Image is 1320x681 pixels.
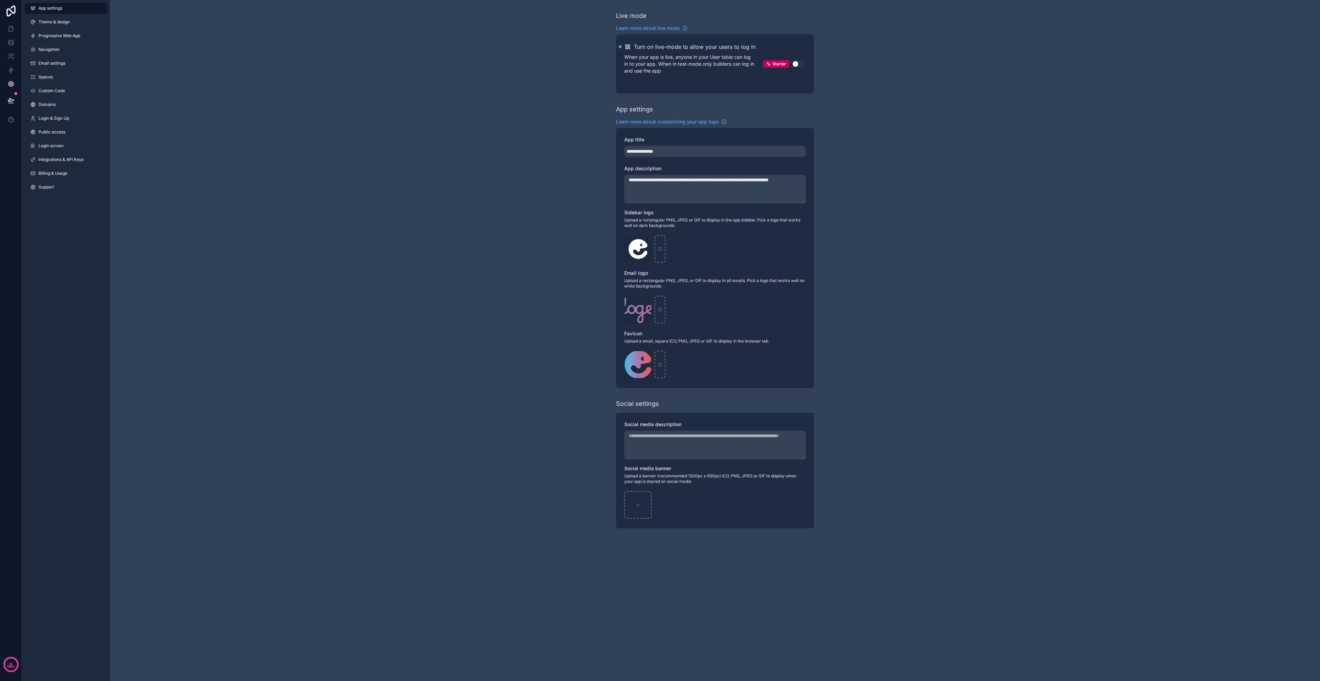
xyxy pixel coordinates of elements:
[38,47,59,52] span: Navigation
[616,105,653,114] div: App settings
[624,465,671,471] span: Social media banner
[616,118,727,125] a: Learn more about customizing your app logo
[38,74,53,80] span: Spaces
[38,33,80,39] span: Progressive Web App
[38,171,67,176] span: Billing & Usage
[38,157,84,162] span: Integrations & API Keys
[25,140,107,151] a: Login screen
[624,165,661,171] span: App description
[616,118,718,125] span: Learn more about customizing your app logo
[38,19,70,25] span: Theme & design
[25,17,107,28] a: Theme & design
[38,6,62,11] span: App settings
[25,72,107,83] a: Spaces
[38,129,65,135] span: Public access
[616,25,688,32] a: Learn more about live mode
[25,85,107,96] a: Custom Code
[25,30,107,41] a: Progressive Web App
[624,270,648,276] span: Email logo
[7,664,15,669] p: days
[624,421,681,427] span: Social media description
[624,331,642,336] span: Favicon
[772,61,786,67] span: Starter
[634,43,756,51] h2: Turn on live-mode to allow your users to log in
[25,127,107,138] a: Public access
[25,168,107,179] a: Billing & Usage
[25,113,107,124] a: Login & Sign Up
[25,99,107,110] a: Domains
[9,661,12,668] p: 9
[624,473,806,484] span: Upload a banner (recommended 1200px x 630px) ICO, PNG, JPEG or GIF to display when your app is sh...
[624,338,806,344] span: Upload a small, square ICO, PNG, JPEG or GIF to display in the browser tab
[25,154,107,165] a: Integrations & API Keys
[624,217,806,228] span: Upload a rectangular PNG, JPEG or GIF to display in the app sidebar. Pick a logo that works well ...
[38,88,65,94] span: Custom Code
[25,3,107,14] a: App settings
[616,11,647,21] div: Live mode
[624,137,644,142] span: App title
[624,278,806,289] span: Upload a rectangular PNG, JPEG, or GIF to display in all emails. Pick a logo that works well on w...
[616,25,680,32] span: Learn more about live mode
[38,61,65,66] span: Email settings
[624,54,763,74] p: When your app is live, anyone in your User table can log in to your app. When in test-mode only b...
[38,143,64,149] span: Login screen
[38,102,56,107] span: Domains
[25,44,107,55] a: Navigation
[616,399,659,409] div: Social settings
[25,182,107,193] a: Support
[624,209,653,215] span: Sidebar logo
[38,116,69,121] span: Login & Sign Up
[25,58,107,69] a: Email settings
[38,184,54,190] span: Support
